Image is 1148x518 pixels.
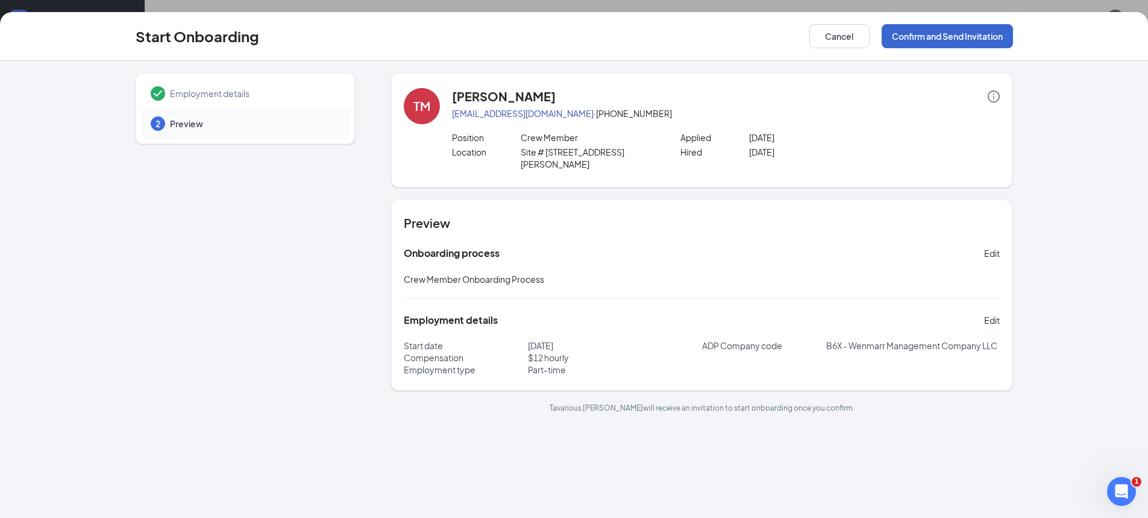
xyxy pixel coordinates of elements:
[988,90,1000,103] span: info-circle
[170,118,337,130] span: Preview
[136,26,259,46] h3: Start Onboarding
[452,108,594,119] a: [EMAIL_ADDRESS][DOMAIN_NAME]
[521,146,657,170] p: Site # [STREET_ADDRESS][PERSON_NAME]
[984,311,1000,330] button: Edit
[452,88,556,105] h4: [PERSON_NAME]
[521,131,657,144] p: Crew Member
[749,131,886,144] p: [DATE]
[391,403,1012,413] p: Tavarious [PERSON_NAME] will receive an invitation to start onboarding once you confirm.
[452,146,521,158] p: Location
[404,352,528,364] p: Compensation
[528,364,702,376] p: Part-time
[413,98,430,115] div: TM
[680,146,749,158] p: Hired
[882,24,1013,48] button: Confirm and Send Invitation
[170,87,337,99] span: Employment details
[528,340,702,352] p: [DATE]
[702,340,826,352] p: ADP Company code
[1107,477,1136,506] iframe: Intercom live chat
[404,274,544,285] span: Crew Member Onboarding Process
[826,340,1000,352] p: B6X - Wenmarr Management Company LLC
[404,314,498,327] h5: Employment details
[749,146,886,158] p: [DATE]
[404,364,528,376] p: Employment type
[809,24,870,48] button: Cancel
[404,340,528,352] p: Start date
[151,86,165,101] svg: Checkmark
[984,247,1000,259] span: Edit
[984,244,1000,263] button: Edit
[155,118,160,130] span: 2
[452,131,521,144] p: Position
[452,107,1000,119] p: · [PHONE_NUMBER]
[404,215,1000,232] h4: Preview
[404,247,500,260] h5: Onboarding process
[528,352,702,364] p: $ 12 hourly
[984,314,1000,326] span: Edit
[1132,477,1141,487] span: 1
[680,131,749,144] p: Applied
